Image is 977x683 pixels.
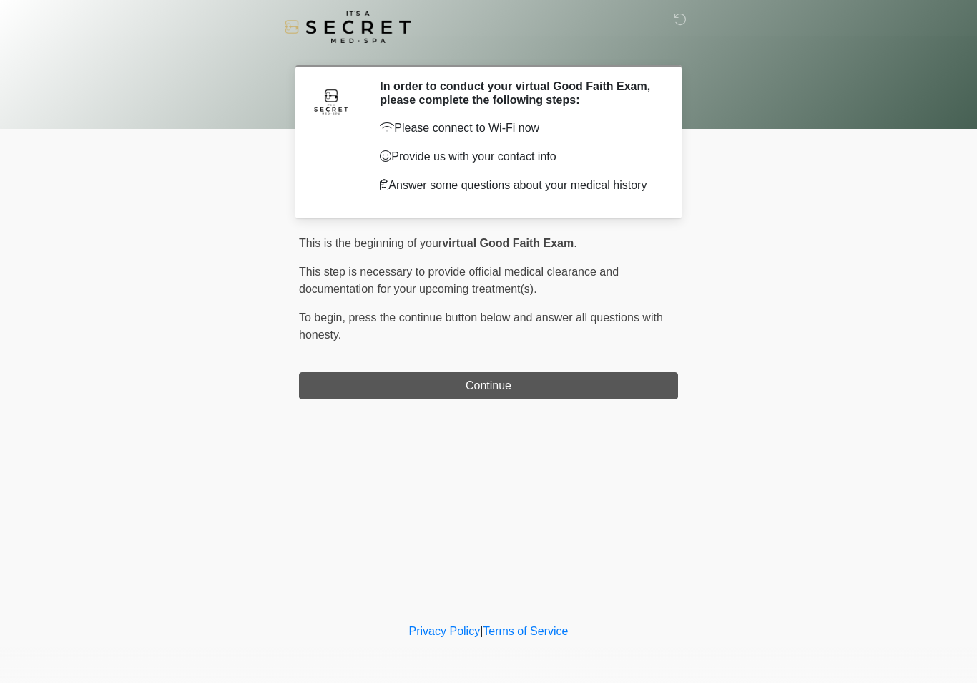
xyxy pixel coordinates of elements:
[299,237,442,249] span: This is the beginning of your
[483,625,568,637] a: Terms of Service
[442,237,574,249] strong: virtual Good Faith Exam
[299,311,663,341] span: press the continue button below and answer all questions with honesty.
[574,237,576,249] span: .
[409,625,481,637] a: Privacy Policy
[380,177,657,194] p: Answer some questions about your medical history
[480,625,483,637] a: |
[299,372,678,399] button: Continue
[310,79,353,122] img: Agent Avatar
[299,266,619,295] span: This step is necessary to provide official medical clearance and documentation for your upcoming ...
[380,79,657,107] h2: In order to conduct your virtual Good Faith Exam, please complete the following steps:
[288,52,689,69] h1: ‎ ‎
[299,311,348,324] span: To begin,
[285,11,411,43] img: It's A Secret Med Spa Logo
[380,148,657,165] p: Provide us with your contact info
[380,120,657,137] p: Please connect to Wi-Fi now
